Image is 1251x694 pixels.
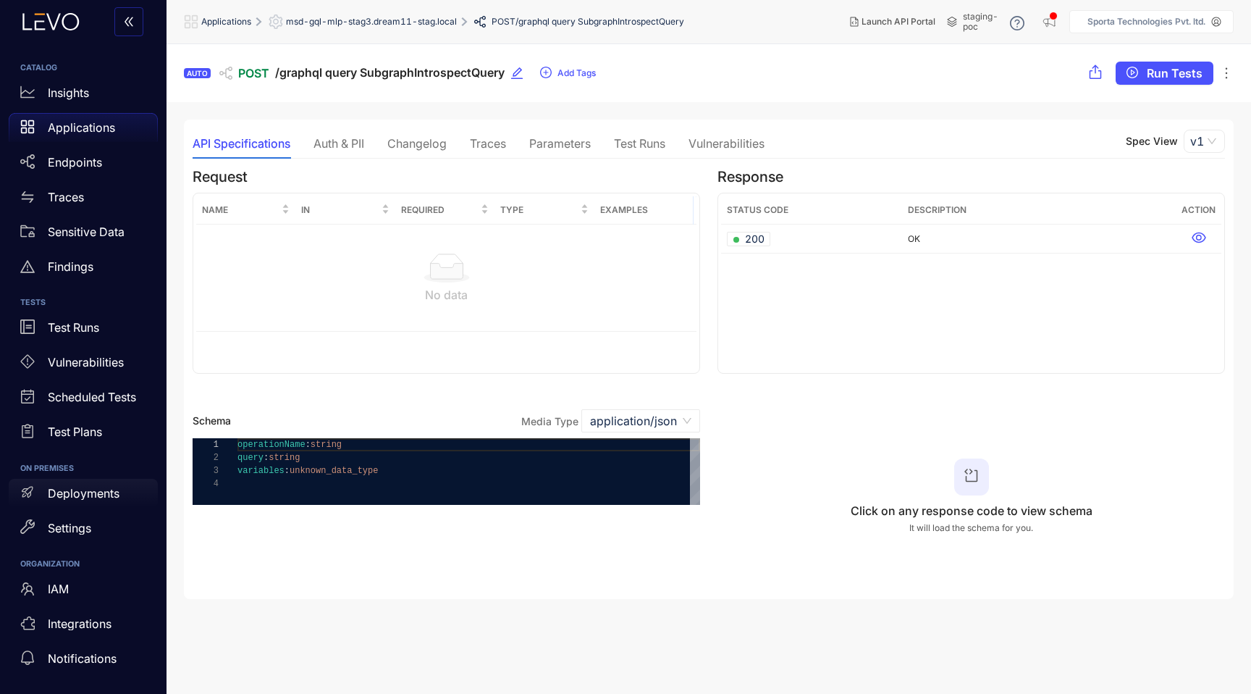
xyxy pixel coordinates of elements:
[290,466,378,476] span: unknown_data_type
[48,260,93,273] p: Findings
[9,383,158,418] a: Scheduled Tests
[539,62,597,85] button: plus-circleAdd Tags
[114,7,143,36] button: double-left
[48,487,119,500] p: Deployments
[20,190,35,204] span: swap
[285,466,290,476] span: :
[9,418,158,453] a: Test Plans
[184,68,211,78] div: AUTO
[48,356,124,369] p: Vulnerabilities
[1126,67,1138,80] span: play-circle
[313,137,364,150] div: Auth & PII
[20,64,146,72] h6: CATALOG
[20,259,35,274] span: warning
[395,196,494,225] th: Required
[510,62,534,85] button: edit
[264,453,269,463] span: :
[494,196,594,225] th: Type
[909,523,1033,533] p: It will load the schema for you.
[401,202,478,218] span: Required
[20,582,35,596] span: team
[48,156,102,169] p: Endpoints
[193,451,219,464] div: 2
[237,453,264,463] span: query
[9,183,158,217] a: Traces
[193,438,219,451] div: 1
[9,348,158,383] a: Vulnerabilities
[851,504,1092,517] h3: Click on any response code to view schema
[1190,130,1218,152] span: v1
[48,582,69,595] p: IAM
[193,415,231,427] span: Schema
[590,410,691,432] span: application/json
[238,67,269,80] span: POST
[9,314,158,348] a: Test Runs
[20,560,146,569] h6: ORGANIZATION
[202,202,279,218] span: Name
[594,196,694,225] th: Examples
[48,522,91,535] p: Settings
[9,78,158,113] a: Insights
[301,202,378,218] span: In
[1126,135,1178,147] p: Spec View
[838,10,947,33] button: Launch API Portal
[9,479,158,514] a: Deployments
[1147,67,1202,80] span: Run Tests
[9,252,158,287] a: Findings
[9,217,158,252] a: Sensitive Data
[196,196,295,225] th: Name
[48,390,136,404] p: Scheduled Tests
[387,137,447,150] div: Changelog
[963,12,998,32] span: staging-poc
[614,137,665,150] div: Test Runs
[521,415,578,427] label: Media Type
[201,17,251,27] span: Applications
[193,477,219,490] div: 4
[202,288,691,301] div: No data
[1219,66,1234,80] span: ellipsis
[295,196,395,225] th: In
[306,440,311,450] span: :
[9,574,158,609] a: IAM
[48,425,102,438] p: Test Plans
[193,464,219,477] div: 3
[688,137,764,150] div: Vulnerabilities
[902,196,1176,225] th: Description
[492,17,515,27] span: POST
[20,298,146,307] h6: TESTS
[510,67,523,80] span: edit
[1087,17,1205,27] p: Sporta Technologies Pvt. ltd.
[237,440,306,450] span: operationName
[529,137,591,150] div: Parameters
[557,68,596,78] span: Add Tags
[48,225,125,238] p: Sensitive Data
[1116,62,1213,85] button: play-circleRun Tests
[48,617,111,630] p: Integrations
[48,321,99,334] p: Test Runs
[902,225,1176,254] td: OK
[733,232,764,246] span: 200
[123,16,135,29] span: double-left
[20,464,146,473] h6: ON PREMISES
[470,137,506,150] div: Traces
[48,86,89,99] p: Insights
[9,644,158,679] a: Notifications
[9,148,158,183] a: Endpoints
[275,66,505,80] span: /graphql query SubgraphIntrospectQuery
[717,169,1225,185] h4: Response
[269,14,286,29] span: setting
[48,121,115,134] p: Applications
[286,17,457,27] span: msd-gql-mlp-stag3.dream11-stag.local
[9,514,158,548] a: Settings
[515,17,684,27] span: /graphql query SubgraphIntrospectQuery
[48,652,117,665] p: Notifications
[193,137,290,150] div: API Specifications
[862,17,935,27] span: Launch API Portal
[721,196,902,225] th: Status Code
[9,113,158,148] a: Applications
[1176,196,1221,225] th: Action
[9,609,158,644] a: Integrations
[311,440,342,450] span: string
[540,67,552,80] span: plus-circle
